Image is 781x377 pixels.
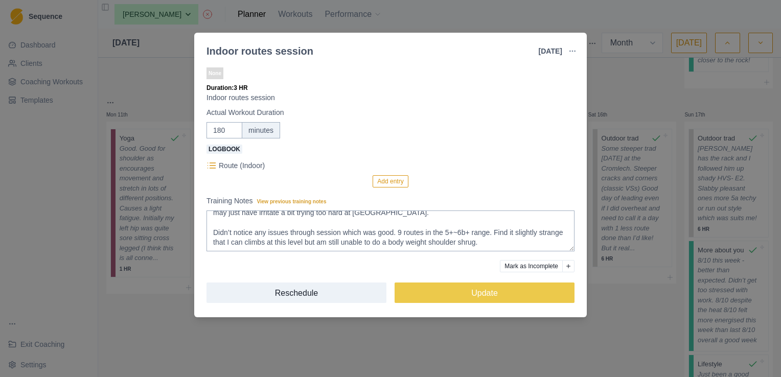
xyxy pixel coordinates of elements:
p: Indoor routes session [206,92,575,103]
p: Route (Indoor) [219,160,265,171]
textarea: Noticed my shoulder felt a little less comfortable on the way to wall. Difficult to describe sens... [206,210,575,251]
label: Training Notes [206,196,568,206]
button: Add reason [562,260,575,272]
div: minutes [242,122,280,138]
p: Duration: 3 HR [206,83,575,92]
button: Mark as Incomplete [500,260,563,272]
button: Reschedule [206,282,386,303]
button: Update [395,282,575,303]
span: View previous training notes [257,199,327,204]
span: Logbook [206,145,242,154]
div: Indoor routes session [206,43,313,59]
p: [DATE] [539,46,562,57]
p: None [206,67,223,79]
label: Actual Workout Duration [206,107,568,118]
button: Add entry [373,175,408,187]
